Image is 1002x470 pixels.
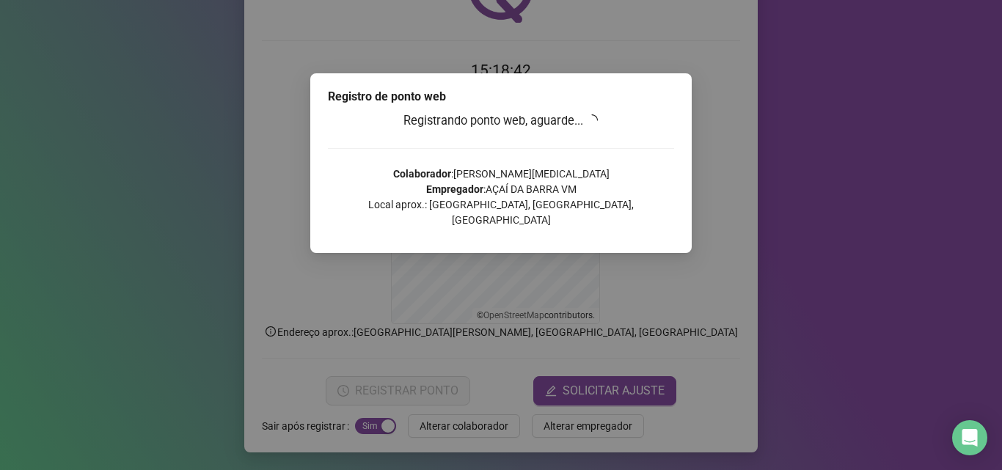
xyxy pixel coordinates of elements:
[328,88,674,106] div: Registro de ponto web
[586,114,599,127] span: loading
[393,168,451,180] strong: Colaborador
[426,183,483,195] strong: Empregador
[952,420,987,455] div: Open Intercom Messenger
[328,166,674,228] p: : [PERSON_NAME][MEDICAL_DATA] : AÇAÍ DA BARRA VM Local aprox.: [GEOGRAPHIC_DATA], [GEOGRAPHIC_DAT...
[328,111,674,131] h3: Registrando ponto web, aguarde...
